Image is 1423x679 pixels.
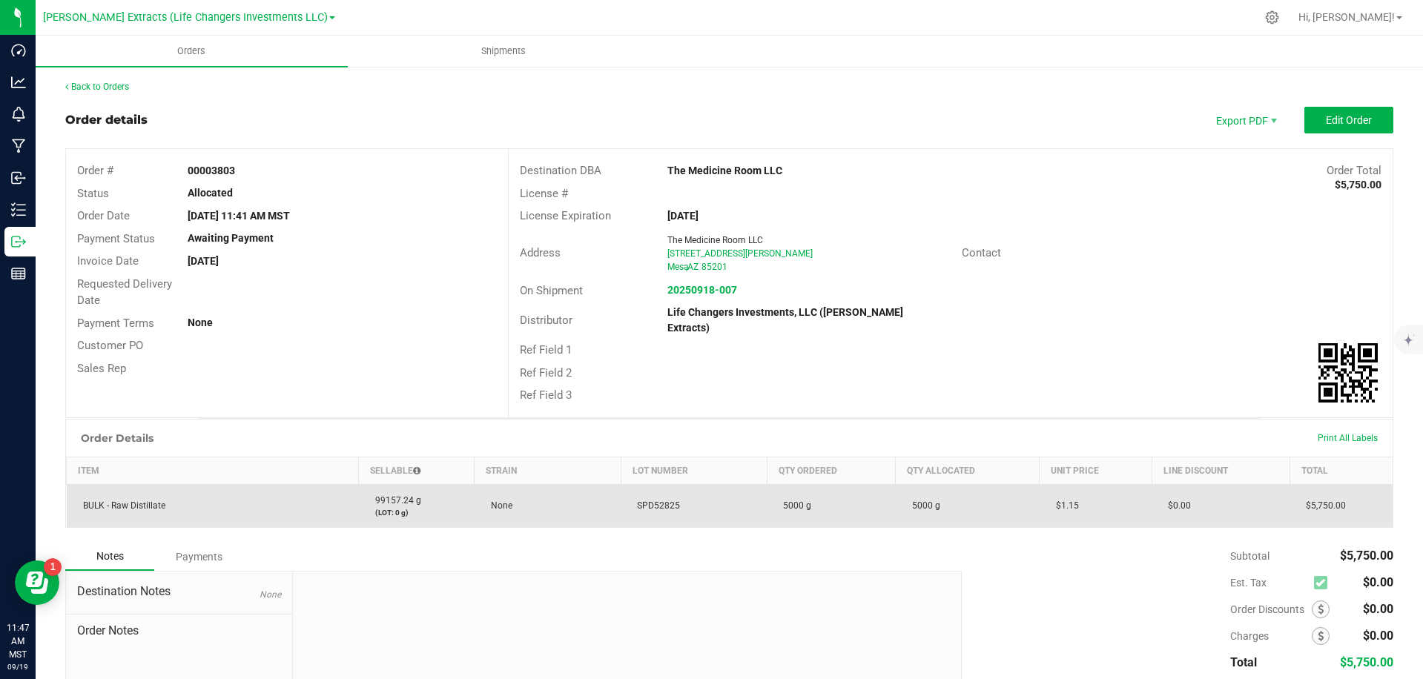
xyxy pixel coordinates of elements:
[1340,549,1393,563] span: $5,750.00
[1304,107,1393,133] button: Edit Order
[905,500,940,511] span: 5000 g
[520,209,611,222] span: License Expiration
[1363,602,1393,616] span: $0.00
[1340,655,1393,669] span: $5,750.00
[520,284,583,297] span: On Shipment
[667,262,689,272] span: Mesa
[188,317,213,328] strong: None
[1318,343,1378,403] qrcode: 00003803
[77,209,130,222] span: Order Date
[11,202,26,217] inline-svg: Inventory
[1290,457,1393,484] th: Total
[7,621,29,661] p: 11:47 AM MST
[776,500,811,511] span: 5000 g
[81,432,153,444] h1: Order Details
[348,36,660,67] a: Shipments
[687,262,699,272] span: AZ
[1230,655,1257,669] span: Total
[767,457,895,484] th: Qty Ordered
[11,75,26,90] inline-svg: Analytics
[77,277,172,308] span: Requested Delivery Date
[77,254,139,268] span: Invoice Date
[1230,577,1308,589] span: Est. Tax
[1230,603,1312,615] span: Order Discounts
[67,457,359,484] th: Item
[77,339,143,352] span: Customer PO
[188,232,274,244] strong: Awaiting Payment
[44,558,62,576] iframe: Resource center unread badge
[520,343,572,357] span: Ref Field 1
[77,583,281,600] span: Destination Notes
[1363,629,1393,643] span: $0.00
[1152,457,1290,484] th: Line Discount
[520,246,561,259] span: Address
[7,661,29,672] p: 09/19
[1318,343,1378,403] img: Scan me!
[11,234,26,249] inline-svg: Outbound
[188,210,290,222] strong: [DATE] 11:41 AM MST
[65,543,154,571] div: Notes
[520,388,572,402] span: Ref Field 3
[686,262,687,272] span: ,
[11,170,26,185] inline-svg: Inbound
[1160,500,1191,511] span: $0.00
[188,165,235,176] strong: 00003803
[1230,630,1312,642] span: Charges
[1335,179,1381,191] strong: $5,750.00
[962,246,1001,259] span: Contact
[77,622,281,640] span: Order Notes
[667,165,782,176] strong: The Medicine Room LLC
[1201,107,1290,133] li: Export PDF
[157,44,225,58] span: Orders
[630,500,680,511] span: SPD52825
[667,248,813,259] span: [STREET_ADDRESS][PERSON_NAME]
[1298,500,1346,511] span: $5,750.00
[77,164,113,177] span: Order #
[621,457,767,484] th: Lot Number
[1298,11,1395,23] span: Hi, [PERSON_NAME]!
[1230,550,1270,562] span: Subtotal
[359,457,475,484] th: Sellable
[77,187,109,200] span: Status
[65,82,129,92] a: Back to Orders
[520,366,572,380] span: Ref Field 2
[11,107,26,122] inline-svg: Monitoring
[188,255,219,267] strong: [DATE]
[15,560,59,605] iframe: Resource center
[260,589,281,600] span: None
[76,500,165,511] span: BULK - Raw Distillate
[701,262,727,272] span: 85201
[77,317,154,330] span: Payment Terms
[368,495,421,506] span: 99157.24 g
[475,457,621,484] th: Strain
[520,164,601,177] span: Destination DBA
[77,362,126,375] span: Sales Rep
[896,457,1040,484] th: Qty Allocated
[77,232,155,245] span: Payment Status
[1327,164,1381,177] span: Order Total
[1049,500,1079,511] span: $1.15
[43,11,328,24] span: [PERSON_NAME] Extracts (Life Changers Investments LLC)
[188,187,233,199] strong: Allocated
[667,306,903,334] strong: Life Changers Investments, LLC ([PERSON_NAME] Extracts)
[1314,572,1334,592] span: Calculate excise tax
[11,43,26,58] inline-svg: Dashboard
[11,139,26,153] inline-svg: Manufacturing
[1318,433,1378,443] span: Print All Labels
[461,44,546,58] span: Shipments
[368,507,466,518] p: (LOT: 0 g)
[1040,457,1152,484] th: Unit Price
[520,314,572,327] span: Distributor
[1363,575,1393,589] span: $0.00
[667,284,737,296] a: 20250918-007
[1326,114,1372,126] span: Edit Order
[11,266,26,281] inline-svg: Reports
[36,36,348,67] a: Orders
[667,210,699,222] strong: [DATE]
[667,235,763,245] span: The Medicine Room LLC
[483,500,512,511] span: None
[520,187,568,200] span: License #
